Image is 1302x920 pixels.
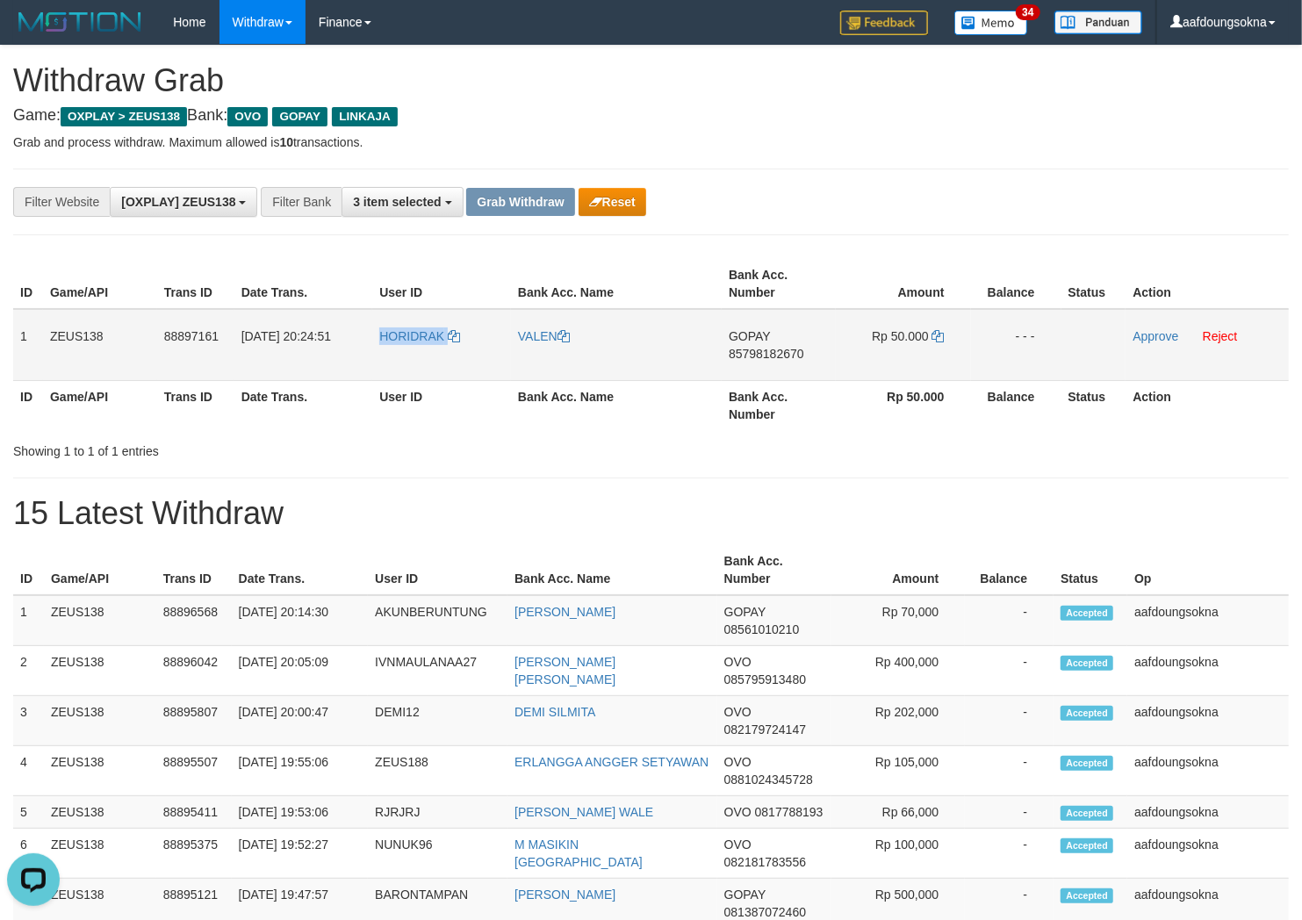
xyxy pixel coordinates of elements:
[724,605,766,619] span: GOPAY
[13,595,44,646] td: 1
[724,805,752,819] span: OVO
[232,545,369,595] th: Date Trans.
[1126,380,1289,430] th: Action
[724,655,752,669] span: OVO
[514,755,709,769] a: ERLANGGA ANGGER SETYAWAN
[514,655,615,686] a: [PERSON_NAME] [PERSON_NAME]
[43,309,157,381] td: ZEUS138
[1127,696,1289,746] td: aafdoungsokna
[156,595,232,646] td: 88896568
[724,837,752,852] span: OVO
[965,696,1054,746] td: -
[13,746,44,796] td: 4
[156,545,232,595] th: Trans ID
[724,905,806,919] span: Copy 081387072460 to clipboard
[372,259,511,309] th: User ID
[1054,545,1127,595] th: Status
[831,696,966,746] td: Rp 202,000
[724,622,800,636] span: Copy 08561010210 to clipboard
[157,380,234,430] th: Trans ID
[44,796,156,829] td: ZEUS138
[1127,595,1289,646] td: aafdoungsokna
[1061,806,1113,821] span: Accepted
[368,545,507,595] th: User ID
[13,545,44,595] th: ID
[831,746,966,796] td: Rp 105,000
[342,187,463,217] button: 3 item selected
[43,259,157,309] th: Game/API
[13,435,529,460] div: Showing 1 to 1 of 1 entries
[379,329,444,343] span: HORIDRAK
[724,672,806,686] span: Copy 085795913480 to clipboard
[965,646,1054,696] td: -
[1133,329,1178,343] a: Approve
[1061,656,1113,671] span: Accepted
[965,595,1054,646] td: -
[227,107,268,126] span: OVO
[1127,829,1289,879] td: aafdoungsokna
[1127,746,1289,796] td: aafdoungsokna
[724,755,752,769] span: OVO
[13,309,43,381] td: 1
[722,380,836,430] th: Bank Acc. Number
[755,805,824,819] span: Copy 0817788193 to clipboard
[466,188,574,216] button: Grab Withdraw
[232,829,369,879] td: [DATE] 19:52:27
[1016,4,1039,20] span: 34
[965,746,1054,796] td: -
[1127,646,1289,696] td: aafdoungsokna
[13,107,1289,125] h4: Game: Bank:
[232,595,369,646] td: [DATE] 20:14:30
[932,329,945,343] a: Copy 50000 to clipboard
[353,195,441,209] span: 3 item selected
[157,259,234,309] th: Trans ID
[44,545,156,595] th: Game/API
[724,722,806,737] span: Copy 082179724147 to clipboard
[1126,259,1289,309] th: Action
[831,646,966,696] td: Rp 400,000
[971,380,1061,430] th: Balance
[13,696,44,746] td: 3
[840,11,928,35] img: Feedback.jpg
[13,829,44,879] td: 6
[724,888,766,902] span: GOPAY
[831,796,966,829] td: Rp 66,000
[13,496,1289,531] h1: 15 Latest Withdraw
[831,545,966,595] th: Amount
[156,829,232,879] td: 88895375
[368,595,507,646] td: AKUNBERUNTUNG
[156,746,232,796] td: 88895507
[1054,11,1142,34] img: panduan.png
[13,9,147,35] img: MOTION_logo.png
[368,796,507,829] td: RJRJRJ
[722,259,836,309] th: Bank Acc. Number
[261,187,342,217] div: Filter Bank
[156,696,232,746] td: 88895807
[579,188,646,216] button: Reset
[1061,706,1113,721] span: Accepted
[507,545,717,595] th: Bank Acc. Name
[13,796,44,829] td: 5
[729,329,770,343] span: GOPAY
[514,705,595,719] a: DEMI SILMITA
[13,646,44,696] td: 2
[514,605,615,619] a: [PERSON_NAME]
[965,829,1054,879] td: -
[241,329,331,343] span: [DATE] 20:24:51
[232,646,369,696] td: [DATE] 20:05:09
[831,829,966,879] td: Rp 100,000
[232,696,369,746] td: [DATE] 20:00:47
[724,855,806,869] span: Copy 082181783556 to clipboard
[1061,606,1113,621] span: Accepted
[1061,888,1113,903] span: Accepted
[368,829,507,879] td: NUNUK96
[7,7,60,60] button: Open LiveChat chat widget
[121,195,235,209] span: [OXPLAY] ZEUS138
[234,380,373,430] th: Date Trans.
[965,796,1054,829] td: -
[44,595,156,646] td: ZEUS138
[1061,838,1113,853] span: Accepted
[279,135,293,149] strong: 10
[1061,380,1126,430] th: Status
[156,646,232,696] td: 88896042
